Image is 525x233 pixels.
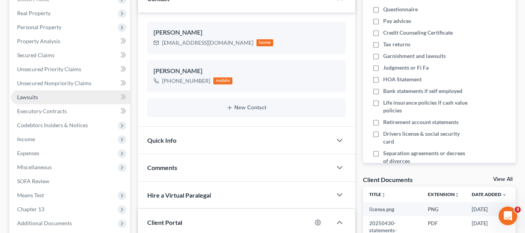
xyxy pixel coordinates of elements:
[11,76,130,90] a: Unsecured Nonpriority Claims
[17,10,51,16] span: Real Property
[17,220,72,226] span: Additional Documents
[17,178,49,184] span: SOFA Review
[147,137,176,144] span: Quick Info
[472,191,507,197] a: Date Added expand_more
[147,191,211,199] span: Hire a Virtual Paralegal
[381,193,386,197] i: unfold_more
[493,177,513,182] a: View All
[17,24,61,30] span: Personal Property
[515,207,521,213] span: 3
[17,164,52,170] span: Miscellaneous
[11,174,130,188] a: SOFA Review
[153,67,340,76] div: [PERSON_NAME]
[17,122,88,128] span: Codebtors Insiders & Notices
[499,207,517,225] iframe: Intercom live chat
[17,66,81,72] span: Unsecured Priority Claims
[162,39,253,47] div: [EMAIL_ADDRESS][DOMAIN_NAME]
[383,87,462,95] span: Bank statements if self employed
[363,175,413,184] div: Client Documents
[17,52,54,58] span: Secured Claims
[17,206,44,212] span: Chapter 13
[256,39,274,46] div: home
[153,105,340,111] button: New Contact
[502,193,507,197] i: expand_more
[455,193,459,197] i: unfold_more
[17,80,91,86] span: Unsecured Nonpriority Claims
[17,192,44,198] span: Means Test
[383,17,411,25] span: Pay advices
[11,48,130,62] a: Secured Claims
[17,94,38,100] span: Lawsuits
[428,191,459,197] a: Extensionunfold_more
[383,130,471,145] span: Drivers license & social security card
[383,149,471,165] span: Separation agreements or decrees of divorces
[11,104,130,118] a: Executory Contracts
[17,150,39,156] span: Expenses
[17,38,60,44] span: Property Analysis
[11,34,130,48] a: Property Analysis
[363,202,422,216] td: license.png
[11,62,130,76] a: Unsecured Priority Claims
[383,52,446,60] span: Garnishment and lawsuits
[383,5,418,13] span: Questionnaire
[147,219,182,226] span: Client Portal
[383,29,453,37] span: Credit Counseling Certificate
[383,64,429,72] span: Judgments or Fi Fa
[466,202,513,216] td: [DATE]
[147,164,177,171] span: Comments
[422,202,466,216] td: PNG
[369,191,386,197] a: Titleunfold_more
[213,77,233,84] div: mobile
[17,108,67,114] span: Executory Contracts
[17,136,35,142] span: Income
[383,118,459,126] span: Retirement account statements
[383,75,422,83] span: HOA Statement
[11,90,130,104] a: Lawsuits
[153,28,340,37] div: [PERSON_NAME]
[383,99,471,114] span: Life insurance policies if cash value policies
[383,40,410,48] span: Tax returns
[162,77,210,85] div: [PHONE_NUMBER]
